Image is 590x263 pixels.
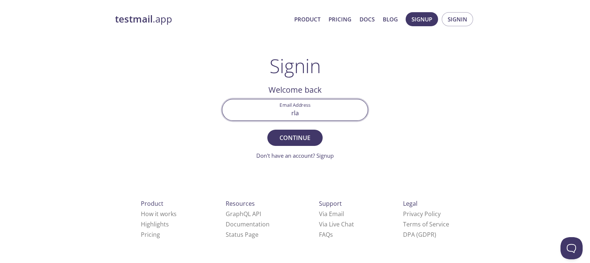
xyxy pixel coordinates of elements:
[141,199,163,208] span: Product
[403,199,417,208] span: Legal
[403,230,436,239] a: DPA (GDPR)
[360,14,375,24] a: Docs
[330,230,333,239] span: s
[294,14,320,24] a: Product
[383,14,398,24] a: Blog
[406,12,438,26] button: Signup
[560,237,583,259] iframe: Help Scout Beacon - Open
[267,130,323,146] button: Continue
[226,210,261,218] a: GraphQL API
[275,133,315,143] span: Continue
[403,220,449,228] a: Terms of Service
[319,220,354,228] a: Via Live Chat
[256,152,334,159] a: Don't have an account? Signup
[226,220,270,228] a: Documentation
[141,210,177,218] a: How it works
[141,220,169,228] a: Highlights
[141,230,160,239] a: Pricing
[448,14,467,24] span: Signin
[412,14,432,24] span: Signup
[319,210,344,218] a: Via Email
[442,12,473,26] button: Signin
[226,199,255,208] span: Resources
[270,55,321,77] h1: Signin
[226,230,258,239] a: Status Page
[115,13,288,25] a: testmail.app
[403,210,441,218] a: Privacy Policy
[319,199,342,208] span: Support
[329,14,351,24] a: Pricing
[222,83,368,96] h2: Welcome back
[115,13,153,25] strong: testmail
[319,230,333,239] a: FAQ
